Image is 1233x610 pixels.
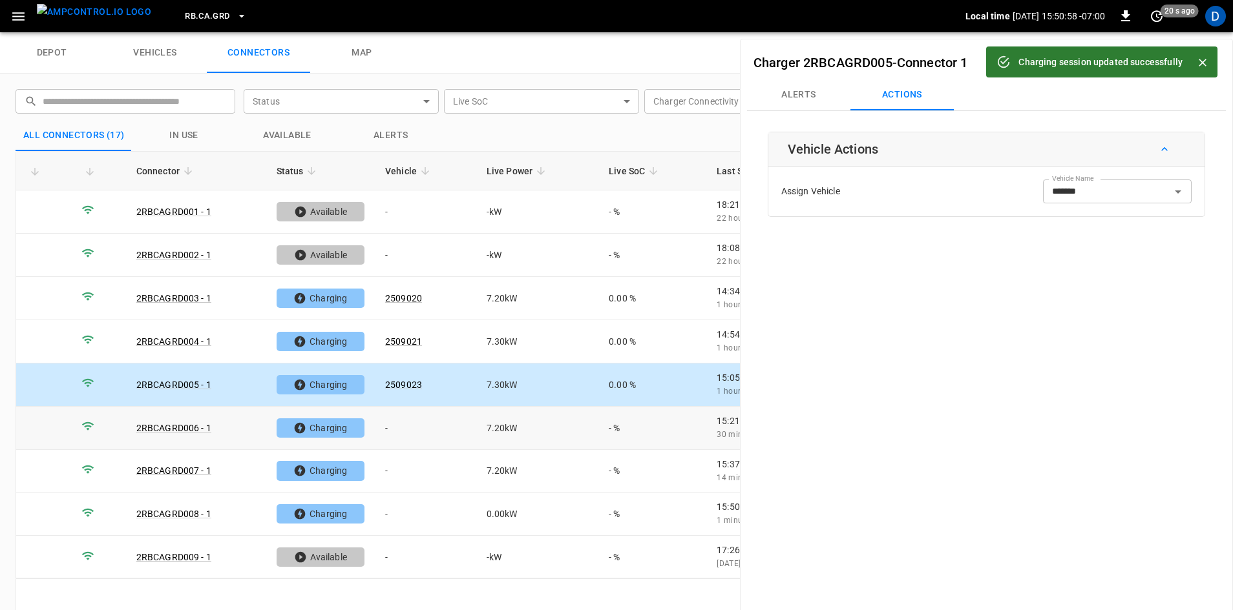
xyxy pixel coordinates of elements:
a: 2RBCAGRD003 - 1 [136,293,211,303]
span: [DATE] [717,559,741,568]
span: Connector [136,163,196,179]
p: [DATE] 15:50:58 -07:00 [1013,10,1105,23]
button: Close [1193,53,1212,72]
td: 7.20 kW [476,277,598,320]
td: 7.30 kW [476,363,598,407]
span: 1 hour ago [717,387,757,396]
span: Live SoC [609,163,662,179]
td: - % [598,190,706,234]
button: Alerts [339,120,443,151]
td: 0.00 % [598,363,706,407]
td: 7.30 kW [476,320,598,363]
button: Open [1169,183,1187,201]
td: - [375,536,476,579]
a: 2509020 [385,293,422,303]
td: 7.20 kW [476,407,598,450]
td: 0.00 kW [476,493,598,536]
td: - % [598,493,706,536]
td: - [375,450,476,493]
td: 0.00 % [598,277,706,320]
img: ampcontrol.io logo [37,4,151,20]
span: 1 hour ago [717,343,757,352]
p: 15:37 [717,458,862,471]
a: 2509021 [385,336,422,347]
span: Live Power [487,163,550,179]
td: - [375,493,476,536]
td: 7.20 kW [476,450,598,493]
td: - % [598,234,706,277]
a: map [310,32,414,74]
span: 14 minutes ago [717,473,775,482]
p: 18:21 [717,198,862,211]
a: 2509023 [385,380,422,390]
span: 1 hour ago [717,300,757,309]
p: 15:05 [717,371,862,384]
div: Charging session updated successfully [1018,50,1183,74]
span: Last Session Start [717,163,810,179]
a: 2RBCAGRD004 - 1 [136,336,211,347]
a: 2RBCAGRD001 - 1 [136,207,211,217]
a: Connector 1 [897,55,968,70]
div: Connectors submenus tabs [747,79,1226,110]
span: 30 minutes ago [717,430,775,439]
button: set refresh interval [1146,6,1167,26]
p: 17:26 [717,544,862,556]
a: 2RBCAGRD006 - 1 [136,423,211,433]
a: 2RBCAGRD007 - 1 [136,465,211,476]
div: Charging [277,289,365,308]
td: - kW [476,190,598,234]
p: 15:50 [717,500,862,513]
p: 14:34 [717,285,862,298]
a: 2RBCAGRD002 - 1 [136,250,211,260]
button: in use [132,120,236,151]
span: 20 s ago [1161,5,1199,17]
div: Available [277,202,365,221]
button: Actions [850,79,954,110]
button: All Connectors (17) [16,120,132,151]
td: - kW [476,536,598,579]
p: Local time [965,10,1010,23]
div: Charging [277,375,365,394]
p: 18:08 [717,241,862,254]
td: - % [598,536,706,579]
button: Available [236,120,339,151]
p: 15:21 [717,414,862,427]
span: Vehicle [385,163,434,179]
td: - kW [476,234,598,277]
span: 22 hours ago [717,257,766,266]
button: Alerts [747,79,850,110]
a: Charger 2RBCAGRD005 [753,55,892,70]
td: - [375,234,476,277]
h6: - [753,52,968,73]
a: 2RBCAGRD008 - 1 [136,509,211,519]
a: vehicles [103,32,207,74]
a: 2RBCAGRD009 - 1 [136,552,211,562]
a: 2RBCAGRD005 - 1 [136,380,211,390]
div: profile-icon [1205,6,1226,26]
div: Charging [277,418,365,438]
div: Charging [277,461,365,480]
span: 1 minute ago [717,516,766,525]
span: 22 hours ago [717,214,766,223]
a: connectors [207,32,310,74]
div: Available [277,547,365,567]
td: - [375,407,476,450]
span: Status [277,163,321,179]
span: RB.CA.GRD [185,9,229,24]
div: Charging [277,332,365,351]
td: - [375,190,476,234]
td: - % [598,450,706,493]
div: Available [277,245,365,265]
div: Charging [277,504,365,524]
p: Assign Vehicle [781,185,840,198]
td: 0.00 % [598,320,706,363]
button: RB.CA.GRD [180,4,251,29]
p: 14:54 [717,328,862,341]
h6: Vehicle Actions [788,139,878,159]
label: Vehicle Name [1052,174,1093,184]
td: - % [598,407,706,450]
